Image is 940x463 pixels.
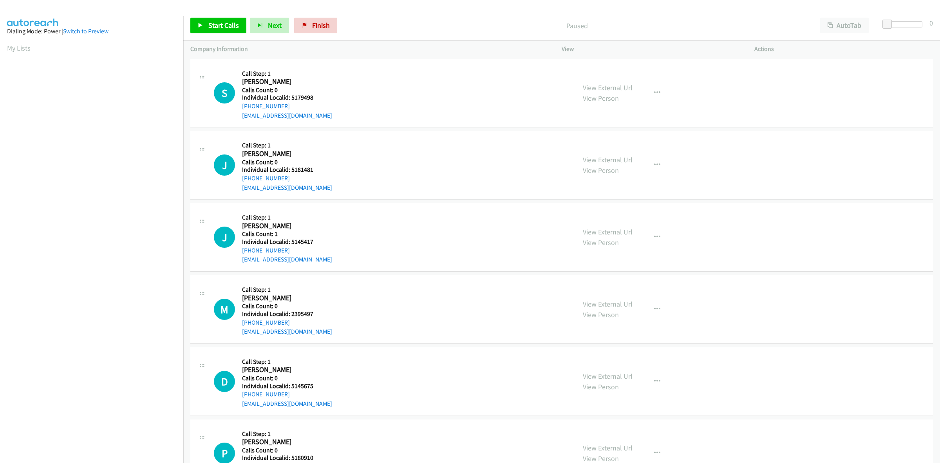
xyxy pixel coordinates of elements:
h2: [PERSON_NAME] [242,294,322,303]
a: View External Url [583,300,633,309]
h2: [PERSON_NAME] [242,222,322,231]
div: The call is yet to be attempted [214,82,235,103]
p: Paused [348,20,806,31]
a: [EMAIL_ADDRESS][DOMAIN_NAME] [242,184,332,191]
a: View External Url [583,372,633,381]
h1: J [214,154,235,176]
div: The call is yet to be attempted [214,299,235,320]
a: [EMAIL_ADDRESS][DOMAIN_NAME] [242,400,332,407]
h5: Call Step: 1 [242,358,332,366]
h1: D [214,371,235,392]
a: View Person [583,238,619,247]
h5: Individual Localid: 5179498 [242,94,332,102]
p: Actions [754,44,933,54]
h5: Calls Count: 0 [242,158,332,166]
a: View Person [583,166,619,175]
h5: Call Step: 1 [242,142,332,149]
h5: Individual Localid: 5145417 [242,238,332,246]
a: [PHONE_NUMBER] [242,174,290,182]
h1: J [214,227,235,248]
a: [EMAIL_ADDRESS][DOMAIN_NAME] [242,256,332,263]
h5: Call Step: 1 [242,70,332,78]
h1: S [214,82,235,103]
a: My Lists [7,44,31,53]
a: View External Url [583,155,633,164]
h5: Calls Count: 0 [242,86,332,94]
a: [EMAIL_ADDRESS][DOMAIN_NAME] [242,328,332,335]
p: Company Information [190,44,548,54]
a: [PHONE_NUMBER] [242,247,290,254]
a: View External Url [583,83,633,92]
p: View [562,44,740,54]
a: View Person [583,310,619,319]
div: The call is yet to be attempted [214,227,235,248]
div: 0 [929,18,933,28]
span: Start Calls [208,21,239,30]
h2: [PERSON_NAME] [242,438,322,447]
div: The call is yet to be attempted [214,154,235,176]
h5: Calls Count: 0 [242,447,332,454]
a: Switch to Preview [63,27,108,35]
div: Delay between calls (in seconds) [886,21,922,27]
span: Next [268,21,282,30]
h5: Individual Localid: 5180910 [242,454,332,462]
a: View Person [583,94,619,103]
span: Finish [312,21,330,30]
a: [EMAIL_ADDRESS][DOMAIN_NAME] [242,112,332,119]
a: View External Url [583,227,633,236]
a: [PHONE_NUMBER] [242,102,290,110]
h5: Calls Count: 0 [242,302,332,310]
h2: [PERSON_NAME] [242,77,322,86]
h1: M [214,299,235,320]
a: View Person [583,454,619,463]
h5: Call Step: 1 [242,214,332,222]
div: The call is yet to be attempted [214,371,235,392]
h2: [PERSON_NAME] [242,365,322,374]
a: Start Calls [190,18,246,33]
h2: [PERSON_NAME] [242,149,322,158]
h5: Call Step: 1 [242,286,332,294]
h5: Calls Count: 0 [242,374,332,382]
a: Finish [294,18,337,33]
a: [PHONE_NUMBER] [242,319,290,326]
button: Next [250,18,289,33]
button: AutoTab [820,18,869,33]
h5: Calls Count: 1 [242,230,332,238]
h5: Individual Localid: 5181481 [242,166,332,174]
h5: Individual Localid: 5145675 [242,382,332,390]
a: View Person [583,382,619,391]
a: [PHONE_NUMBER] [242,390,290,398]
iframe: Dialpad [7,60,183,433]
a: View External Url [583,443,633,452]
h5: Call Step: 1 [242,430,332,438]
div: Dialing Mode: Power | [7,27,176,36]
h5: Individual Localid: 2395497 [242,310,332,318]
